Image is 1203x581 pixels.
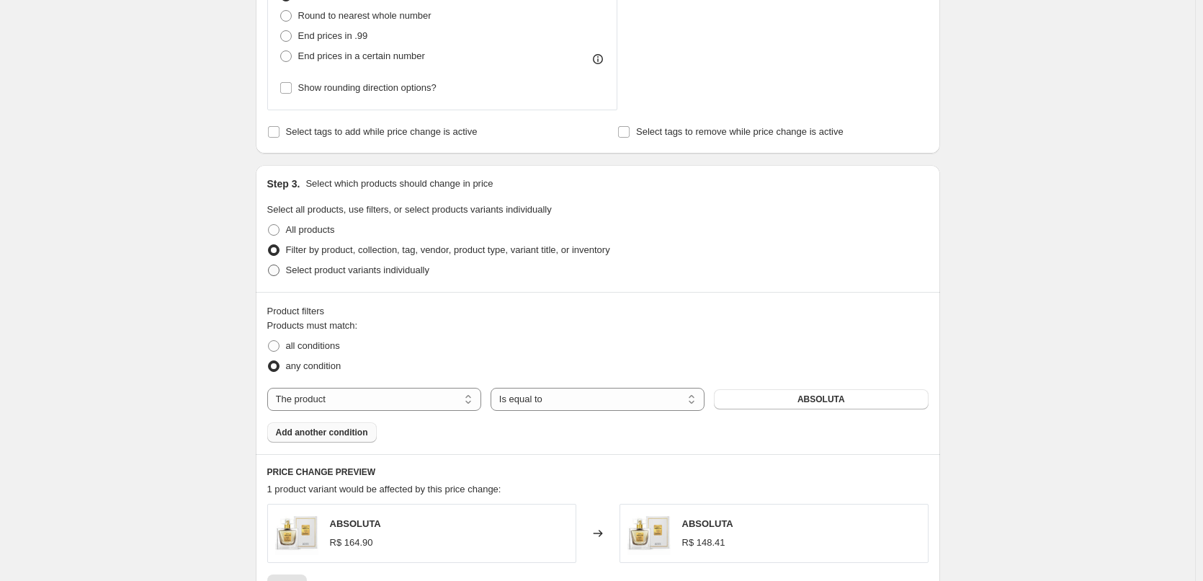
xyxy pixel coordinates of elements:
[286,126,478,137] span: Select tags to add while price change is active
[298,30,368,41] span: End prices in .99
[267,484,501,494] span: 1 product variant would be affected by this price change:
[275,512,318,555] img: absoluta_1600x1600_fill_ffffff_80x.webp
[714,389,928,409] button: ABSOLUTA
[797,394,845,405] span: ABSOLUTA
[305,177,493,191] p: Select which products should change in price
[298,82,437,93] span: Show rounding direction options?
[682,518,733,529] span: ABSOLUTA
[330,536,373,550] div: R$ 164.90
[286,360,341,371] span: any condition
[276,427,368,438] span: Add another condition
[267,304,929,319] div: Product filters
[682,536,725,550] div: R$ 148.41
[267,177,300,191] h2: Step 3.
[298,10,431,21] span: Round to nearest whole number
[267,320,358,331] span: Products must match:
[286,340,340,351] span: all conditions
[286,224,335,235] span: All products
[298,50,425,61] span: End prices in a certain number
[267,422,377,443] button: Add another condition
[286,265,429,275] span: Select product variants individually
[267,204,552,215] span: Select all products, use filters, or select products variants individually
[286,244,610,255] span: Filter by product, collection, tag, vendor, product type, variant title, or inventory
[627,512,671,555] img: absoluta_1600x1600_fill_ffffff_80x.webp
[636,126,844,137] span: Select tags to remove while price change is active
[267,466,929,478] h6: PRICE CHANGE PREVIEW
[330,518,381,529] span: ABSOLUTA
